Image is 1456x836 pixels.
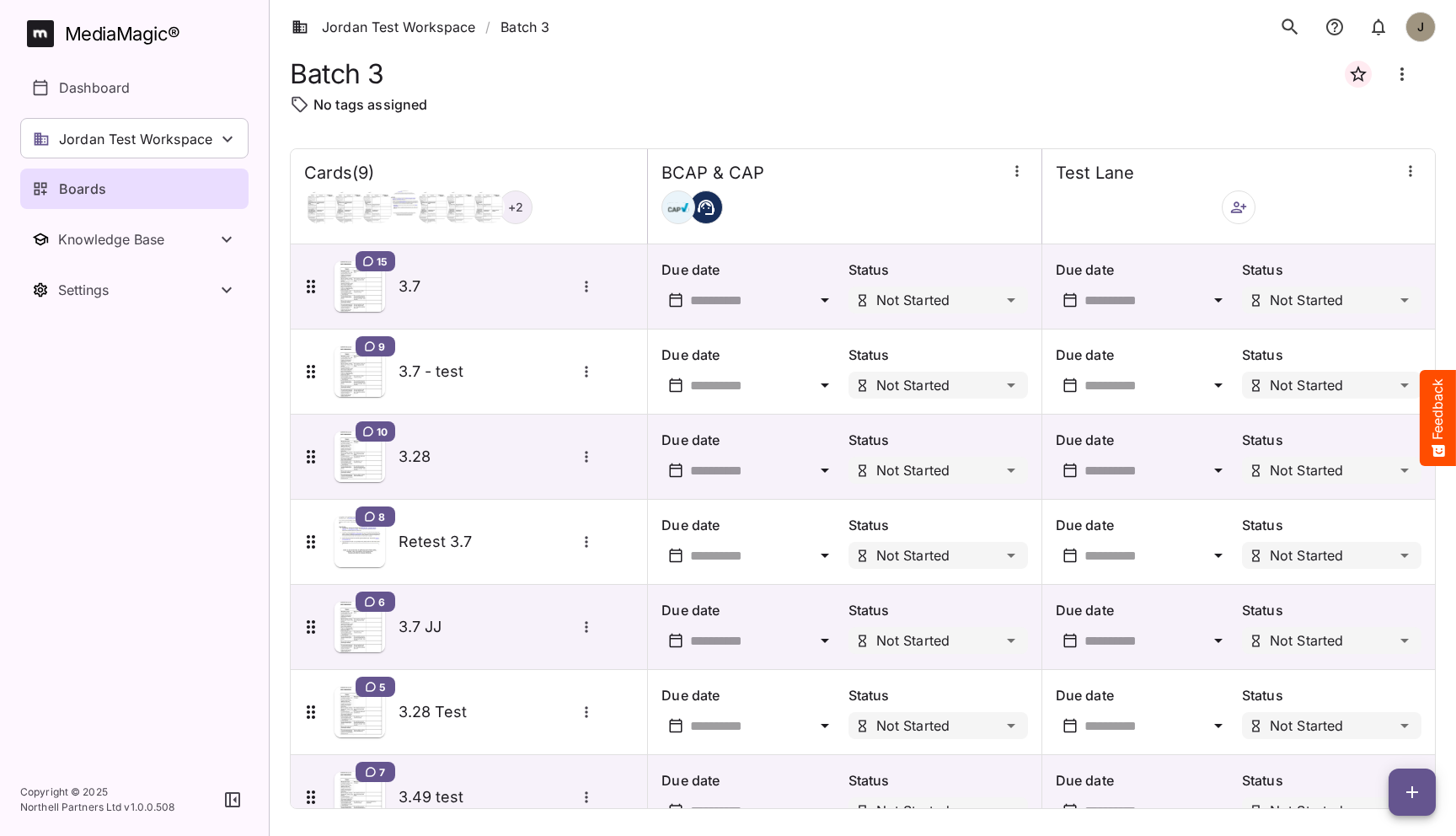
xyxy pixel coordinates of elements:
p: Due date [661,345,841,365]
button: notifications [1318,9,1352,45]
p: Not Started [1270,719,1344,732]
p: Status [1242,685,1421,705]
p: Not Started [1270,464,1344,477]
p: Due date [661,770,841,790]
p: Due date [661,260,841,280]
img: Asset Thumbnail [335,602,385,652]
button: More options for 3.49 test [575,786,597,808]
button: More options for 3.28 Test [575,701,597,723]
p: Status [848,685,1028,705]
div: J [1405,12,1436,42]
h5: Retest 3.7 [399,532,575,552]
a: Dashboard [20,67,249,108]
p: Status [848,260,1028,280]
h5: 3.7 JJ [399,617,575,637]
img: Asset Thumbnail [335,772,385,823]
p: Not Started [876,293,950,307]
p: Status [848,600,1028,620]
p: Status [1242,260,1421,280]
div: + 2 [499,190,533,224]
button: Toggle Settings [20,270,249,310]
h4: BCAP & CAP [661,163,764,184]
span: 9 [378,340,385,353]
p: Not Started [1270,549,1344,562]
img: tag-outline.svg [290,94,310,115]
button: Toggle Knowledge Base [20,219,249,260]
p: Not Started [1270,634,1344,647]
div: Settings [58,281,217,298]
p: No tags assigned [313,94,427,115]
img: Asset Thumbnail [335,687,385,737]
img: Asset Thumbnail [335,261,385,312]
h5: 3.28 Test [399,702,575,722]
h5: 3.49 test [399,787,575,807]
p: Northell Partners Ltd v 1.0.0.508 [20,800,175,815]
img: Asset Thumbnail [335,431,385,482]
span: 15 [377,255,387,268]
p: Boards [59,179,106,199]
p: Due date [1056,600,1235,620]
p: Not Started [1270,378,1344,392]
p: Due date [661,430,841,450]
h5: 3.28 [399,447,575,467]
p: Dashboard [59,78,130,98]
p: Status [848,430,1028,450]
span: / [485,17,490,37]
span: 6 [378,595,385,608]
p: Due date [661,515,841,535]
nav: Settings [20,270,249,310]
button: notifications [1362,9,1395,45]
p: Not Started [876,549,950,562]
p: Not Started [876,719,950,732]
button: More options for 3.7 [575,276,597,297]
img: Asset Thumbnail [335,346,385,397]
span: 8 [378,510,385,523]
p: Due date [1056,260,1235,280]
button: Board more options [1382,54,1422,94]
p: Status [848,770,1028,790]
span: 7 [379,765,385,779]
p: Not Started [1270,804,1344,817]
p: Status [1242,770,1421,790]
p: Due date [1056,515,1235,535]
p: Due date [1056,430,1235,450]
a: Jordan Test Workspace [292,17,475,37]
p: Not Started [1270,293,1344,307]
p: Due date [661,600,841,620]
span: 5 [379,680,385,694]
p: Status [848,515,1028,535]
p: Status [1242,345,1421,365]
p: Due date [1056,345,1235,365]
h5: 3.7 - test [399,362,575,382]
p: Status [848,345,1028,365]
span: 10 [377,425,388,438]
h1: Batch 3 [290,58,384,89]
p: Not Started [876,378,950,392]
h4: Cards ( 9 ) [304,163,374,184]
p: Not Started [876,464,950,477]
button: More options for 3.7 - test [575,361,597,383]
img: Asset Thumbnail [335,517,385,567]
h4: Test Lane [1056,163,1134,184]
p: Not Started [876,634,950,647]
button: More options for Retest 3.7 [575,531,597,553]
p: Due date [1056,770,1235,790]
h5: 3.7 [399,276,575,297]
p: Status [1242,600,1421,620]
button: search [1272,9,1308,45]
button: More options for 3.7 JJ [575,616,597,638]
p: Status [1242,515,1421,535]
div: Knowledge Base [58,231,217,248]
nav: Knowledge Base [20,219,249,260]
p: Due date [1056,685,1235,705]
button: More options for 3.28 [575,446,597,468]
p: Jordan Test Workspace [59,129,212,149]
a: Boards [20,169,249,209]
p: Due date [661,685,841,705]
button: Feedback [1420,370,1456,466]
p: Status [1242,430,1421,450]
p: Not Started [876,804,950,817]
p: Copyright © 2025 [20,785,175,800]
a: MediaMagic® [27,20,249,47]
div: MediaMagic ® [65,20,180,48]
